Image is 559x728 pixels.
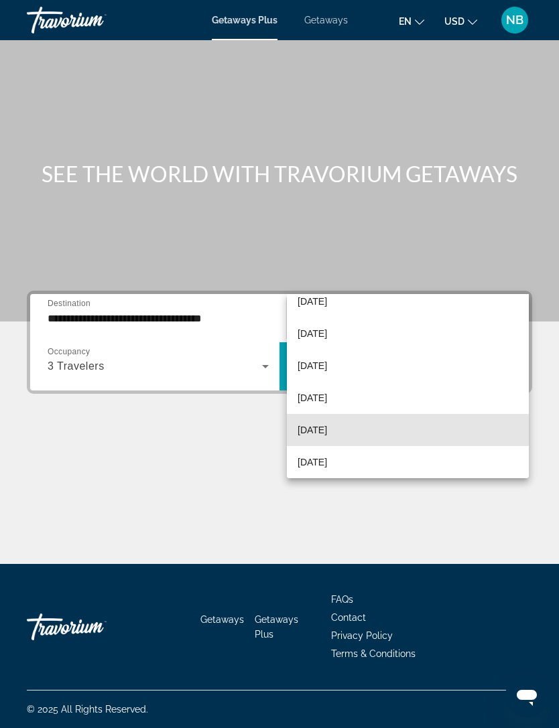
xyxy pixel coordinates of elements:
[298,293,327,309] span: [DATE]
[298,422,327,438] span: [DATE]
[505,674,548,717] iframe: Button to launch messaging window
[298,454,327,470] span: [DATE]
[298,390,327,406] span: [DATE]
[298,325,327,342] span: [DATE]
[298,358,327,374] span: [DATE]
